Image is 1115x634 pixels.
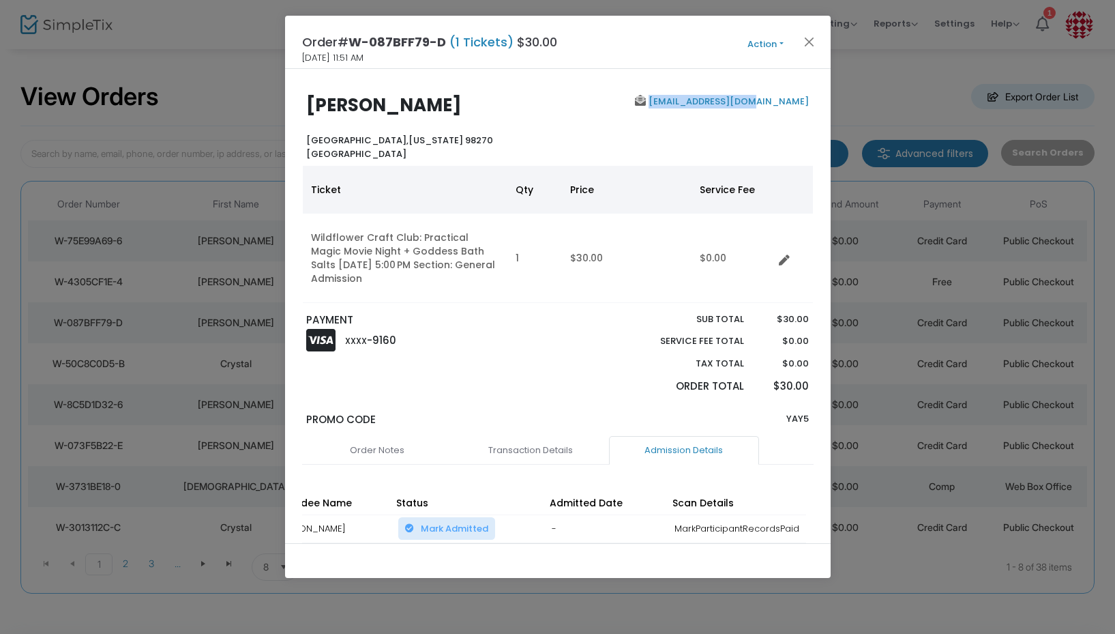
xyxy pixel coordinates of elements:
[306,313,551,328] p: PAYMENT
[391,491,545,515] th: Status
[629,313,745,326] p: Sub total
[306,412,551,428] p: Promo Code
[758,357,809,371] p: $0.00
[800,33,818,51] button: Close
[558,412,816,437] div: YAY5
[302,51,363,65] span: [DATE] 11:51 AM
[269,491,391,515] th: Attendee Name
[668,491,806,515] th: Scan Details
[269,515,391,543] td: [PERSON_NAME]
[345,335,367,347] span: XXXX
[421,522,488,535] span: Mark Admitted
[758,334,809,348] p: $0.00
[668,515,806,543] td: MarkParticipantRecordsPaid
[562,214,692,303] td: $30.00
[629,357,745,371] p: Tax Total
[302,33,557,51] h4: Order# $30.00
[306,134,493,160] b: [US_STATE] 98270 [GEOGRAPHIC_DATA]
[609,436,759,465] a: Admission Details
[562,166,692,214] th: Price
[692,166,773,214] th: Service Fee
[758,379,809,394] p: $30.00
[629,334,745,348] p: Service Fee Total
[758,313,809,326] p: $30.00
[303,166,813,303] div: Data table
[545,491,668,515] th: Admitted Date
[507,214,562,303] td: 1
[306,93,462,117] b: [PERSON_NAME]
[692,214,773,303] td: $0.00
[446,33,517,51] span: (1 Tickets)
[629,379,745,394] p: Order Total
[306,134,408,147] span: [GEOGRAPHIC_DATA],
[725,37,807,52] button: Action
[367,333,396,347] span: -9160
[348,33,446,51] span: W-087BFF79-D
[303,166,507,214] th: Ticket
[456,436,606,465] a: Transaction Details
[303,214,507,303] td: Wildflower Craft Club: Practical Magic Movie Night + Goddess Bath Salts [DATE] 5:00 PM Section: G...
[302,436,452,465] a: Order Notes
[507,166,562,214] th: Qty
[545,515,668,543] td: -
[646,95,809,108] a: [EMAIL_ADDRESS][DOMAIN_NAME]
